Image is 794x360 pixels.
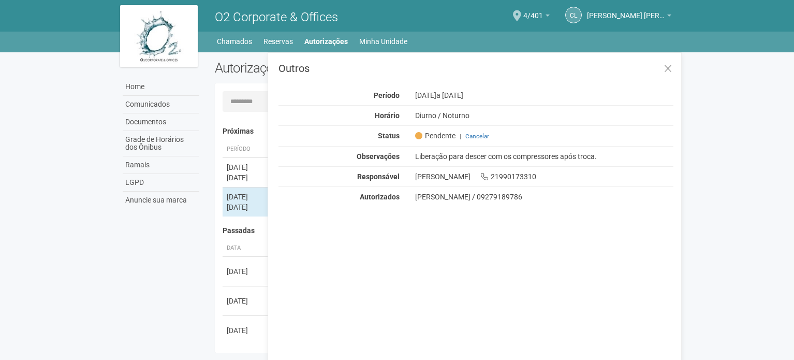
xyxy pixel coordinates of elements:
a: 4/401 [523,13,550,21]
span: O2 Corporate & Offices [215,10,338,24]
strong: Período [374,91,400,99]
a: Anuncie sua marca [123,192,199,209]
a: Autorizações [304,34,348,49]
div: [DATE] [227,266,265,277]
strong: Status [378,132,400,140]
a: CL [565,7,582,23]
div: [PERSON_NAME] / 09279189786 [415,192,673,201]
strong: Horário [375,111,400,120]
a: Minha Unidade [359,34,407,49]
div: Liberação para descer com os compressores após troca. [407,152,681,161]
div: [DATE] [227,296,265,306]
strong: Responsável [357,172,400,181]
span: Pendente [415,131,455,140]
a: Cancelar [465,133,489,140]
div: Diurno / Noturno [407,111,681,120]
a: LGPD [123,174,199,192]
h2: Autorizações [215,60,436,76]
div: [DATE] [227,192,265,202]
span: 4/401 [523,2,543,20]
div: [DATE] [407,91,681,100]
a: Ramais [123,156,199,174]
div: [DATE] [227,162,265,172]
th: Data [223,240,269,257]
span: a [DATE] [436,91,463,99]
span: | [460,133,461,140]
strong: Observações [357,152,400,161]
h4: Próximas [223,127,666,135]
a: Comunicados [123,96,199,113]
span: Claudia Luíza Soares de Castro [587,2,665,20]
a: [PERSON_NAME] [PERSON_NAME] [587,13,671,21]
div: [DATE] [227,325,265,336]
a: Grade de Horários dos Ônibus [123,131,199,156]
h3: Outros [278,63,673,74]
div: [DATE] [227,172,265,183]
a: Documentos [123,113,199,131]
img: logo.jpg [120,5,198,67]
th: Período [223,141,269,158]
div: [PERSON_NAME] 21990173310 [407,172,681,181]
a: Chamados [217,34,252,49]
a: Home [123,78,199,96]
a: Reservas [263,34,293,49]
h4: Passadas [223,227,666,235]
strong: Autorizados [360,193,400,201]
div: [DATE] [227,202,265,212]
